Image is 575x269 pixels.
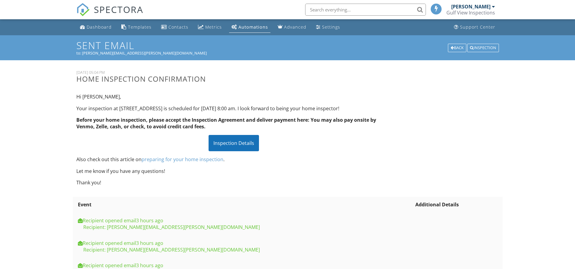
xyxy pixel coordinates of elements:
div: Advanced [284,24,306,30]
a: Automations (Basic) [229,22,270,33]
div: Gulf View Inspections [446,10,495,16]
a: Metrics [196,22,224,33]
th: Additional Details [414,197,499,212]
div: Recipient: [PERSON_NAME][EMAIL_ADDRESS][PERSON_NAME][DOMAIN_NAME] [78,224,413,230]
span: 2025-08-27T21:17:47Z [136,217,163,224]
img: The Best Home Inspection Software - Spectora [76,3,90,16]
div: Inspection [467,44,499,52]
div: Inspection Details [209,135,259,151]
a: Support Center [452,22,498,33]
div: Back [448,44,466,52]
div: [DATE] 05:04 PM [76,70,391,75]
h3: Home Inspection Confirmation [76,75,391,83]
a: Templates [119,22,154,33]
div: Dashboard [87,24,112,30]
a: Inspection Details [209,140,259,146]
span: SPECTORA [94,3,143,16]
p: Your inspection at [STREET_ADDRESS] is scheduled for [DATE] 8:00 am. I look forward to being your... [76,105,391,112]
input: Search everything... [305,4,426,16]
a: Contacts [159,22,191,33]
div: Metrics [205,24,222,30]
a: Dashboard [78,22,114,33]
p: Let me know if you have any questions! [76,168,391,174]
div: Automations [238,24,268,30]
a: Settings [314,22,343,33]
h1: Sent Email [76,40,499,51]
span: 2025-08-27T21:17:33Z [136,262,163,269]
div: [PERSON_NAME] [451,4,490,10]
th: Event [76,197,414,212]
a: SPECTORA [76,8,143,21]
strong: Before your home inspection, please accept the Inspection Agreement and deliver payment here: You... [76,117,376,130]
p: Hi [PERSON_NAME], [76,93,391,100]
div: Recipient opened email [78,240,413,246]
p: Thank you! [76,179,391,186]
a: Back [448,45,467,50]
div: to: [PERSON_NAME][EMAIL_ADDRESS][PERSON_NAME][DOMAIN_NAME] [76,51,499,55]
div: Settings [322,24,340,30]
div: Recipient: [PERSON_NAME][EMAIL_ADDRESS][PERSON_NAME][DOMAIN_NAME] [78,246,413,253]
a: Advanced [275,22,309,33]
p: Also check out this article on . [76,156,391,163]
a: Inspection [467,45,499,50]
div: Recipient opened email [78,262,413,269]
a: preparing for your home inspection [142,156,223,163]
div: Recipient opened email [78,217,413,224]
div: Contacts [168,24,188,30]
span: 2025-08-27T21:17:43Z [136,240,163,246]
div: Support Center [460,24,495,30]
div: Templates [128,24,152,30]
